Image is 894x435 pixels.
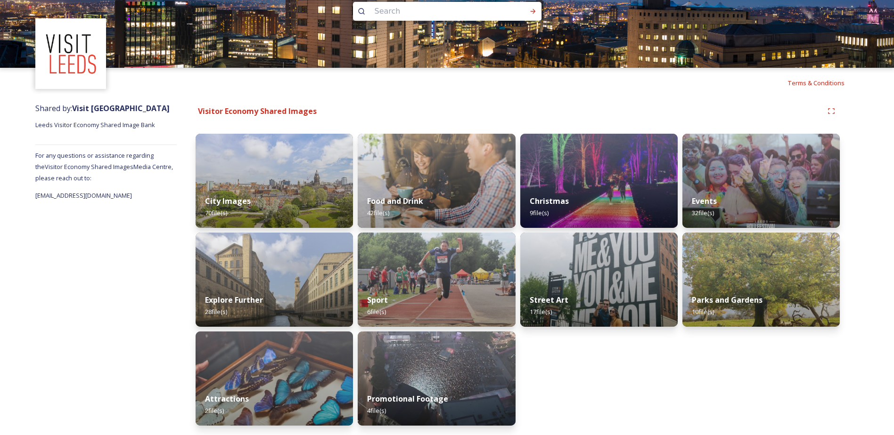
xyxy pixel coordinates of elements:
span: 6 file(s) [367,307,386,316]
img: download%20(3).png [37,20,105,88]
span: 9 file(s) [530,209,549,217]
img: b31ebafd-3048-46ba-81ca-2db6d970c8af.jpg [520,134,678,228]
strong: Visitor Economy Shared Images [198,106,317,116]
span: Terms & Conditions [787,79,845,87]
img: 7b28ebed-594a-4dfa-9134-fa8fbe935133.jpg [520,233,678,327]
img: c294e068-9312-4111-b400-e8d78225eb03.jpg [358,134,515,228]
strong: Events [692,196,717,206]
img: 91398214-7c82-47fb-9c16-f060163af707.jpg [358,233,515,327]
strong: Promotional Footage [367,394,448,404]
span: Leeds Visitor Economy Shared Image Bank [35,121,155,129]
strong: Explore Further [205,295,263,305]
span: 42 file(s) [367,209,389,217]
span: Shared by: [35,103,170,113]
img: f6fc121b-1be0-45d6-a8fd-73235254150c.jpg [196,331,353,426]
img: b038c16e-5de4-4e50-b566-40b0484159a7.jpg [196,134,353,228]
strong: Parks and Gardens [692,295,763,305]
span: For any questions or assistance regarding the Visitor Economy Shared Images Media Centre, please ... [35,151,173,182]
strong: Christmas [530,196,569,206]
span: 4 file(s) [367,406,386,415]
img: 1cedfd3a-6210-4c1e-bde0-562e740d1bea.jpg [682,233,840,327]
strong: City Images [205,196,251,206]
img: 1035e23e-6597-4fbf-b892-733e3c84b342.jpg [358,331,515,426]
a: Terms & Conditions [787,77,859,89]
input: Search [370,1,499,22]
strong: Sport [367,295,388,305]
span: [EMAIL_ADDRESS][DOMAIN_NAME] [35,191,132,200]
span: 32 file(s) [692,209,714,217]
img: 5b0205c7-5891-4eba-88df-45a7ffb0e299.jpg [682,134,840,228]
span: 2 file(s) [205,406,224,415]
strong: Visit [GEOGRAPHIC_DATA] [72,103,170,113]
span: 70 file(s) [205,209,227,217]
strong: Attractions [205,394,249,404]
img: 6b83ee86-1c5a-4230-a2f2-76ba73473e8b.jpg [196,233,353,327]
strong: Food and Drink [367,196,423,206]
span: 17 file(s) [530,307,552,316]
span: 10 file(s) [692,307,714,316]
strong: Street Art [530,295,568,305]
span: 28 file(s) [205,307,227,316]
